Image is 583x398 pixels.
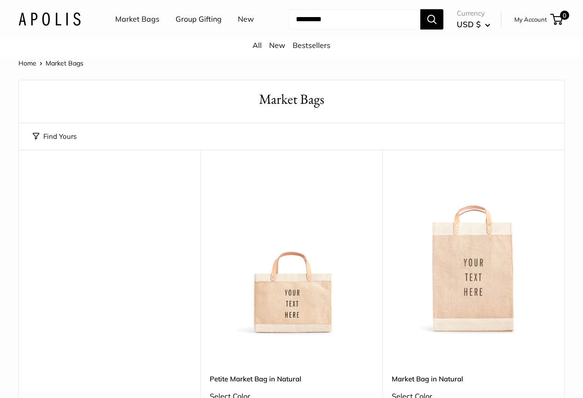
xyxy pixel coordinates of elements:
[269,41,285,50] a: New
[238,12,254,26] a: New
[392,173,555,336] img: Market Bag in Natural
[551,14,563,25] a: 0
[176,12,222,26] a: Group Gifting
[18,12,81,26] img: Apolis
[457,19,481,29] span: USD $
[392,173,555,336] a: Market Bag in NaturalMarket Bag in Natural
[392,374,555,384] a: Market Bag in Natural
[33,89,550,109] h1: Market Bags
[210,173,373,336] img: Petite Market Bag in Natural
[115,12,159,26] a: Market Bags
[293,41,330,50] a: Bestsellers
[253,41,262,50] a: All
[18,57,83,69] nav: Breadcrumb
[514,14,547,25] a: My Account
[18,59,36,67] a: Home
[46,59,83,67] span: Market Bags
[33,130,77,143] button: Find Yours
[210,173,373,336] a: Petite Market Bag in Naturaldescription_Effortless style that elevates every moment
[210,374,373,384] a: Petite Market Bag in Natural
[457,17,490,32] button: USD $
[457,7,490,20] span: Currency
[289,9,420,30] input: Search...
[560,11,569,20] span: 0
[420,9,443,30] button: Search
